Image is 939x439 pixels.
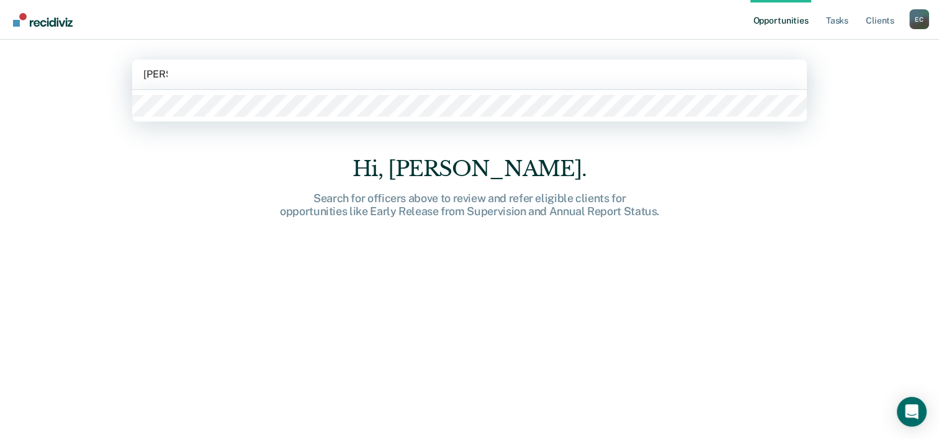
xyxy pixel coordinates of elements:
div: E C [909,9,929,29]
button: Profile dropdown button [909,9,929,29]
div: Search for officers above to review and refer eligible clients for opportunities like Early Relea... [271,192,668,218]
div: Open Intercom Messenger [897,397,927,427]
img: Recidiviz [13,13,73,27]
div: Hi, [PERSON_NAME]. [271,156,668,182]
